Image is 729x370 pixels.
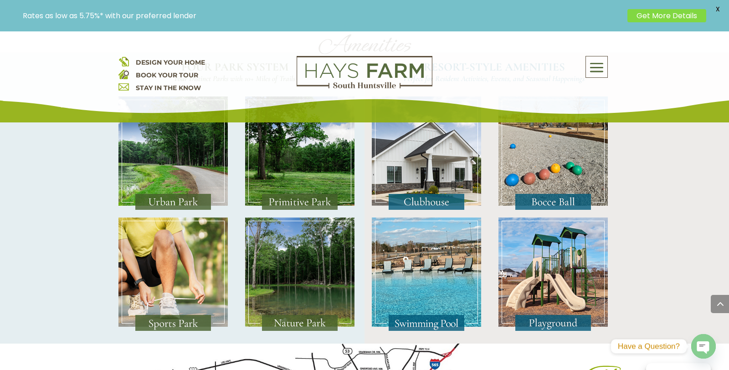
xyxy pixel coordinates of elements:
[372,218,481,331] img: Amenities_SwimmingPool
[297,56,432,89] img: Logo
[118,69,129,79] img: book your home tour
[245,218,354,331] img: Amenities_NaturePark
[118,218,228,331] img: Amenities_SportsPark
[297,82,432,91] a: hays farm homes huntsville development
[498,96,608,210] img: Amenities_BocceBall
[118,96,228,210] img: Amenities_UrbanPark
[627,9,706,22] a: Get More Details
[498,218,608,331] img: Amenities_Playground
[711,2,724,16] span: X
[136,58,205,66] a: DESIGN YOUR HOME
[136,71,198,79] a: BOOK YOUR TOUR
[136,84,201,92] a: STAY IN THE KNOW
[23,11,623,20] p: Rates as low as 5.75%* with our preferred lender
[245,96,354,210] img: Amenities_PrimitivePark
[372,96,481,210] img: Amenities_Clubhouse
[118,56,129,66] img: design your home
